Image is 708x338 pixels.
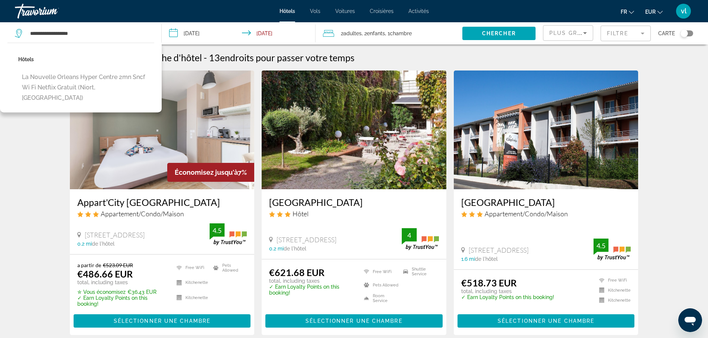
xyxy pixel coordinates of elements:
[461,256,475,262] span: 1.6 mi
[595,297,631,303] li: Kitchenette
[269,267,324,278] ins: €621.68 EUR
[77,241,92,247] span: 0.2 mi
[400,267,439,276] li: Shuttle Service
[77,262,101,268] span: a partir de
[101,210,184,218] span: Appartement/Condo/Maison
[402,228,439,250] img: trustyou-badge.svg
[210,262,247,273] li: Pets Allowed
[15,1,89,21] a: Travorium
[621,9,627,15] span: fr
[461,294,554,300] p: ✓ Earn Loyalty Points on this booking!
[678,308,702,332] iframe: Bouton de lancement de la fenêtre de messagerie
[595,287,631,293] li: Kitchenette
[77,289,126,295] span: ✮ Vous économisez
[549,30,638,36] span: Plus grandes économies
[385,28,412,39] span: , 1
[220,52,355,63] span: endroits pour passer votre temps
[305,318,402,324] span: Sélectionner une chambre
[269,246,284,252] span: 0.2 mi
[74,316,251,324] a: Sélectionner une chambre
[658,28,675,39] span: Carte
[601,25,651,42] button: Filter
[210,223,247,245] img: trustyou-badge.svg
[103,262,133,268] del: €523.09 EUR
[360,280,400,290] li: Pets Allowed
[269,284,355,296] p: ✓ Earn Loyalty Points on this booking!
[114,318,210,324] span: Sélectionner une chambre
[265,314,443,328] button: Sélectionner une chambre
[469,246,528,254] span: [STREET_ADDRESS]
[341,28,362,39] span: 2
[292,210,308,218] span: Hôtel
[594,241,608,250] div: 4.5
[390,30,412,36] span: Chambre
[675,30,693,37] button: Toggle map
[498,318,594,324] span: Sélectionner une chambre
[549,29,587,37] mat-select: Sort by
[162,22,316,45] button: Check-in date: Oct 25, 2025 Check-out date: Oct 31, 2025
[674,3,693,19] button: User Menu
[335,8,355,14] a: Voitures
[343,30,362,36] span: Adultes
[70,70,255,189] img: Hotel image
[92,241,114,247] span: de l'hôtel
[370,8,394,14] a: Croisières
[454,70,639,189] img: Hotel image
[594,239,631,260] img: trustyou-badge.svg
[402,231,417,240] div: 4
[77,289,167,295] p: €36.43 EUR
[18,54,154,65] p: Hôtels
[360,293,400,303] li: Room Service
[77,210,247,218] div: 3 star Apartment
[77,279,167,285] p: total, including taxes
[262,70,446,189] img: Hotel image
[408,8,429,14] a: Activités
[269,210,439,218] div: 3 star Hotel
[316,22,462,45] button: Travelers: 2 adults, 2 children
[279,8,295,14] a: Hôtels
[461,277,517,288] ins: €518.73 EUR
[475,256,498,262] span: de l'hôtel
[209,52,355,63] h2: 13
[461,197,631,208] a: [GEOGRAPHIC_DATA]
[77,197,247,208] a: Appart'City [GEOGRAPHIC_DATA]
[485,210,568,218] span: Appartement/Condo/Maison
[458,314,635,328] button: Sélectionner une chambre
[681,7,686,15] span: vl
[284,246,306,252] span: de l'hôtel
[265,316,443,324] a: Sélectionner une chambre
[482,30,516,36] span: Chercher
[461,210,631,218] div: 3 star Apartment
[18,70,154,105] button: La Nouvelle Orleans Hyper Centre 2mn Sncf Wi Fi Netflix Gratuit (Niort, [GEOGRAPHIC_DATA])
[645,9,656,15] span: EUR
[269,197,439,208] a: [GEOGRAPHIC_DATA]
[173,277,210,288] li: Kitchenette
[175,168,238,176] span: Économisez jusqu'à
[77,295,167,307] p: ✓ Earn Loyalty Points on this booking!
[74,314,251,328] button: Sélectionner une chambre
[277,236,336,244] span: [STREET_ADDRESS]
[210,226,224,235] div: 4.5
[310,8,320,14] a: Vols
[367,30,385,36] span: Enfants
[461,288,554,294] p: total, including taxes
[167,163,254,182] div: 7%
[362,28,385,39] span: , 2
[621,6,634,17] button: Change language
[462,27,536,40] button: Chercher
[458,316,635,324] a: Sélectionner une chambre
[173,262,210,273] li: Free WiFi
[595,277,631,283] li: Free WiFi
[360,267,400,276] li: Free WiFi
